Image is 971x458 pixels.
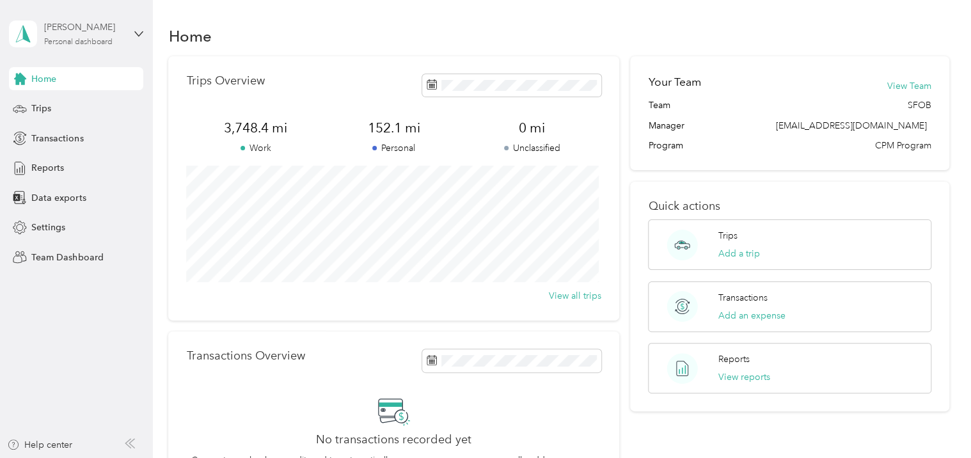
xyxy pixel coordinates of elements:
span: CPM Program [875,139,931,152]
p: Work [186,141,324,155]
div: [PERSON_NAME] [44,20,124,34]
span: Manager [648,119,684,132]
span: 3,748.4 mi [186,119,324,137]
span: Settings [31,221,65,234]
p: Reports [718,352,750,366]
h2: Your Team [648,74,700,90]
span: SFOB [908,99,931,112]
button: Add an expense [718,309,785,322]
span: 152.1 mi [325,119,463,137]
div: Personal dashboard [44,38,113,46]
span: Program [648,139,683,152]
h2: No transactions recorded yet [316,433,471,446]
p: Trips [718,229,738,242]
iframe: Everlance-gr Chat Button Frame [899,386,971,458]
span: [EMAIL_ADDRESS][DOMAIN_NAME] [776,120,927,131]
h1: Home [168,29,211,43]
span: Trips [31,102,51,115]
button: Add a trip [718,247,760,260]
button: View Team [887,79,931,93]
button: View all trips [549,289,601,303]
span: Reports [31,161,64,175]
button: Help center [7,438,72,452]
span: Home [31,72,56,86]
p: Quick actions [648,200,931,213]
span: Team Dashboard [31,251,103,264]
p: Transactions Overview [186,349,304,363]
span: Data exports [31,191,86,205]
p: Unclassified [463,141,601,155]
button: View reports [718,370,770,384]
span: Transactions [31,132,83,145]
span: Team [648,99,670,112]
span: 0 mi [463,119,601,137]
p: Personal [325,141,463,155]
p: Transactions [718,291,768,304]
p: Trips Overview [186,74,264,88]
